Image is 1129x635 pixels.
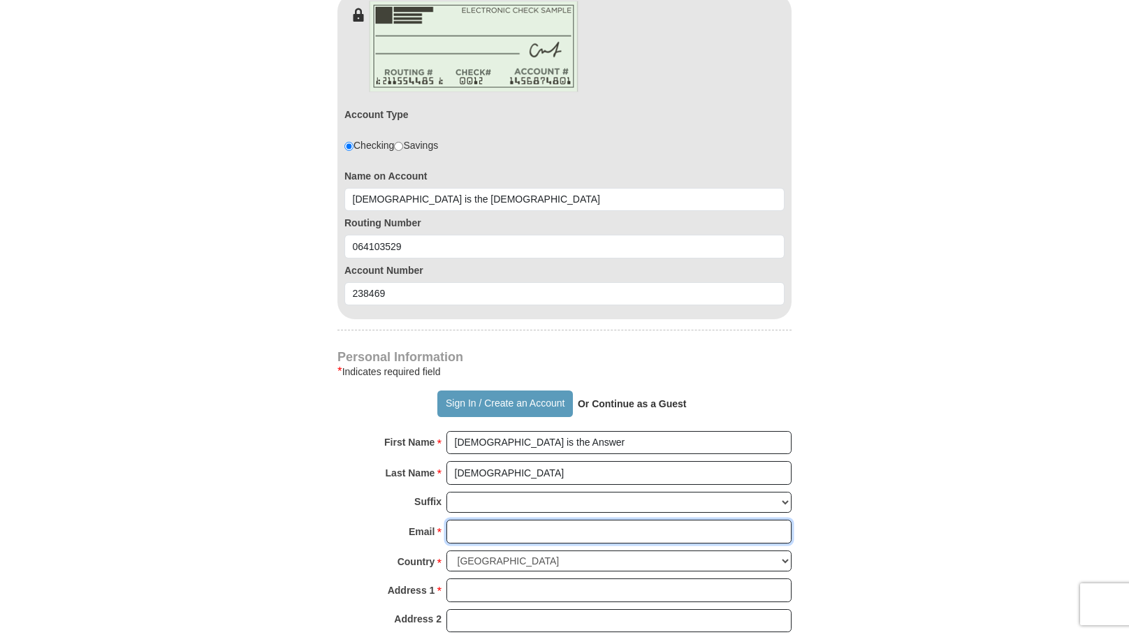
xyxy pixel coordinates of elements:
[409,522,435,541] strong: Email
[414,492,442,511] strong: Suffix
[344,263,785,277] label: Account Number
[344,138,438,152] div: Checking Savings
[437,391,572,417] button: Sign In / Create an Account
[337,363,792,380] div: Indicates required field
[386,463,435,483] strong: Last Name
[394,609,442,629] strong: Address 2
[578,398,687,409] strong: Or Continue as a Guest
[344,216,785,230] label: Routing Number
[337,351,792,363] h4: Personal Information
[344,169,785,183] label: Name on Account
[344,108,409,122] label: Account Type
[388,581,435,600] strong: Address 1
[384,432,435,452] strong: First Name
[398,552,435,571] strong: Country
[369,1,578,92] img: check-en.png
